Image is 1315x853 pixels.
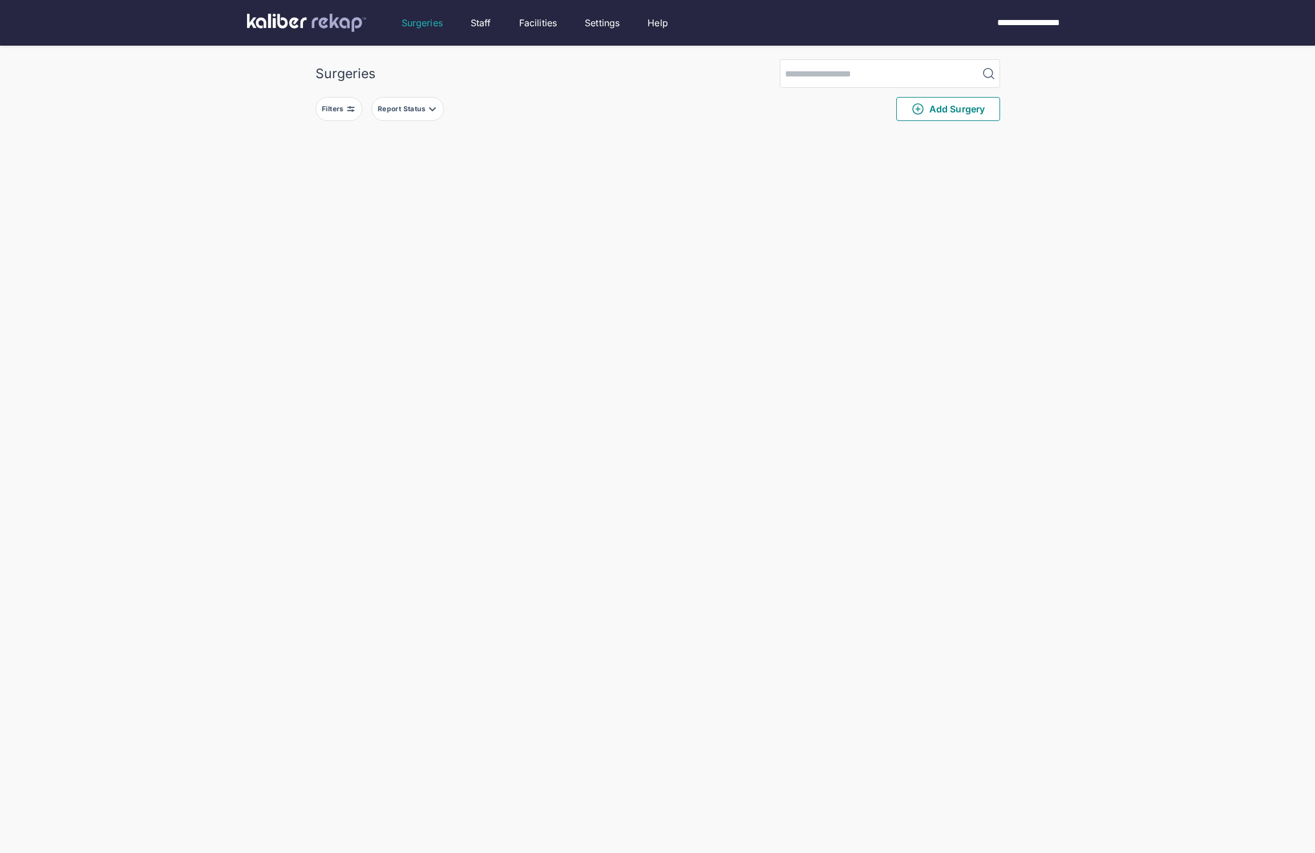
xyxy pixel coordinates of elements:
[585,16,620,30] a: Settings
[378,104,428,114] div: Report Status
[911,102,925,116] img: PlusCircleGreen.5fd88d77.svg
[322,104,346,114] div: Filters
[315,66,375,82] div: Surgeries
[982,67,996,80] img: MagnifyingGlass.1dc66aab.svg
[471,16,491,30] a: Staff
[519,16,557,30] a: Facilities
[911,102,985,116] span: Add Surgery
[428,104,437,114] img: filter-caret-down-grey.b3560631.svg
[315,97,362,121] button: Filters
[896,97,1000,121] button: Add Surgery
[247,14,366,32] img: kaliber labs logo
[371,97,444,121] button: Report Status
[648,16,668,30] a: Help
[346,104,355,114] img: faders-horizontal-grey.d550dbda.svg
[402,16,443,30] a: Surgeries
